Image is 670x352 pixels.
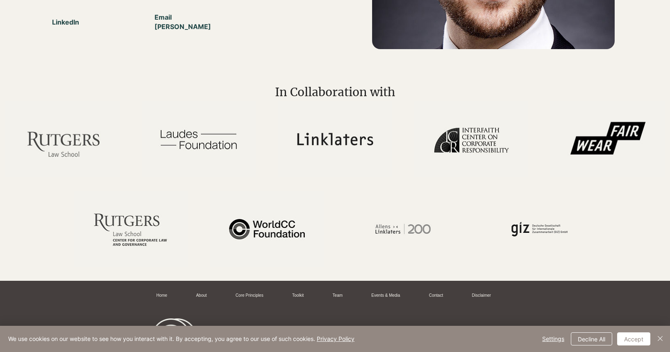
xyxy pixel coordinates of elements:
[275,85,395,99] span: In Collaboration with
[156,293,167,299] a: Home
[482,191,596,267] img: giz_logo.png
[292,293,304,299] a: Toolkit
[333,293,343,299] a: Team
[52,18,79,27] span: LinkedIn
[196,293,207,299] a: About
[571,332,612,345] button: Decline All
[52,13,110,32] a: LinkedIn
[655,332,665,345] button: Close
[236,293,263,299] a: Core Principles
[414,101,528,177] img: ICCR_logo_edited.jpg
[8,335,354,343] span: We use cookies on our website to see how you interact with it. By accepting, you agree to our use...
[655,334,665,343] img: Close
[260,325,447,333] p: Center for Corporate Law and Governance
[74,191,188,267] img: rutgers_corp_law_edited.jpg
[472,293,491,299] a: Disclaimer
[317,335,354,342] a: Privacy Policy
[154,13,213,32] a: Email Daniel
[5,101,119,177] img: rutgers_law_logo_edited.jpg
[150,289,514,302] nav: Site
[210,191,324,267] img: world_cc_edited.jpg
[429,293,443,299] a: Contact
[278,101,392,177] img: linklaters_logo_edited.jpg
[142,101,256,177] img: laudes_logo_edited.jpg
[542,333,564,345] span: Settings
[371,293,400,299] a: Events & Media
[154,13,213,31] span: Email [PERSON_NAME]
[346,191,460,267] img: allens_links_logo.png
[550,101,664,177] img: fairwear_logo_edited.jpg
[617,332,650,345] button: Accept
